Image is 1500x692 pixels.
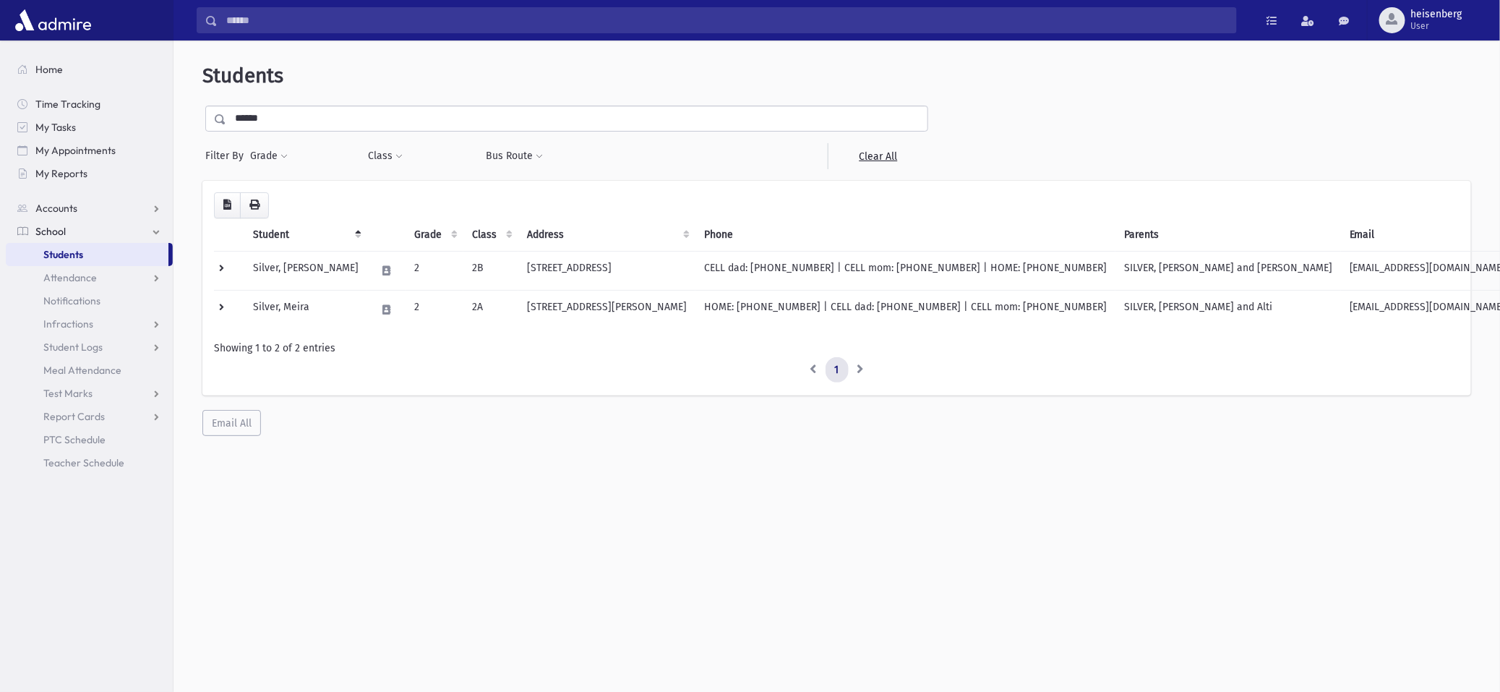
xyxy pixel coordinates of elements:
[35,63,63,76] span: Home
[518,290,695,329] td: [STREET_ADDRESS][PERSON_NAME]
[35,225,66,238] span: School
[695,290,1115,329] td: HOME: [PHONE_NUMBER] | CELL dad: [PHONE_NUMBER] | CELL mom: [PHONE_NUMBER]
[43,433,106,446] span: PTC Schedule
[406,290,463,329] td: 2
[244,251,367,290] td: Silver, [PERSON_NAME]
[406,251,463,290] td: 2
[463,251,518,290] td: 2B
[43,271,97,284] span: Attendance
[35,144,116,157] span: My Appointments
[6,428,173,451] a: PTC Schedule
[43,410,105,423] span: Report Cards
[6,312,173,336] a: Infractions
[35,202,77,215] span: Accounts
[695,251,1115,290] td: CELL dad: [PHONE_NUMBER] | CELL mom: [PHONE_NUMBER] | HOME: [PHONE_NUMBER]
[43,387,93,400] span: Test Marks
[518,251,695,290] td: [STREET_ADDRESS]
[6,93,173,116] a: Time Tracking
[367,143,403,169] button: Class
[218,7,1236,33] input: Search
[35,121,76,134] span: My Tasks
[1115,251,1341,290] td: SILVER, [PERSON_NAME] and [PERSON_NAME]
[35,167,87,180] span: My Reports
[6,405,173,428] a: Report Cards
[463,218,518,252] th: Class: activate to sort column ascending
[43,317,93,330] span: Infractions
[406,218,463,252] th: Grade: activate to sort column ascending
[12,6,95,35] img: AdmirePro
[6,116,173,139] a: My Tasks
[6,382,173,405] a: Test Marks
[43,456,124,469] span: Teacher Schedule
[6,139,173,162] a: My Appointments
[6,266,173,289] a: Attendance
[1115,218,1341,252] th: Parents
[214,341,1460,356] div: Showing 1 to 2 of 2 entries
[43,294,100,307] span: Notifications
[826,357,849,383] a: 1
[43,364,121,377] span: Meal Attendance
[43,248,83,261] span: Students
[6,162,173,185] a: My Reports
[486,143,544,169] button: Bus Route
[244,218,367,252] th: Student: activate to sort column descending
[6,359,173,382] a: Meal Attendance
[43,341,103,354] span: Student Logs
[463,290,518,329] td: 2A
[6,451,173,474] a: Teacher Schedule
[1411,20,1462,32] span: User
[1411,9,1462,20] span: heisenberg
[240,192,269,218] button: Print
[6,336,173,359] a: Student Logs
[249,143,288,169] button: Grade
[35,98,100,111] span: Time Tracking
[214,192,241,218] button: CSV
[695,218,1115,252] th: Phone
[6,220,173,243] a: School
[6,197,173,220] a: Accounts
[828,143,928,169] a: Clear All
[1115,290,1341,329] td: SILVER, [PERSON_NAME] and Alti
[202,410,261,436] button: Email All
[6,58,173,81] a: Home
[6,243,168,266] a: Students
[205,148,249,163] span: Filter By
[202,64,283,87] span: Students
[244,290,367,329] td: Silver, Meira
[6,289,173,312] a: Notifications
[518,218,695,252] th: Address: activate to sort column ascending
